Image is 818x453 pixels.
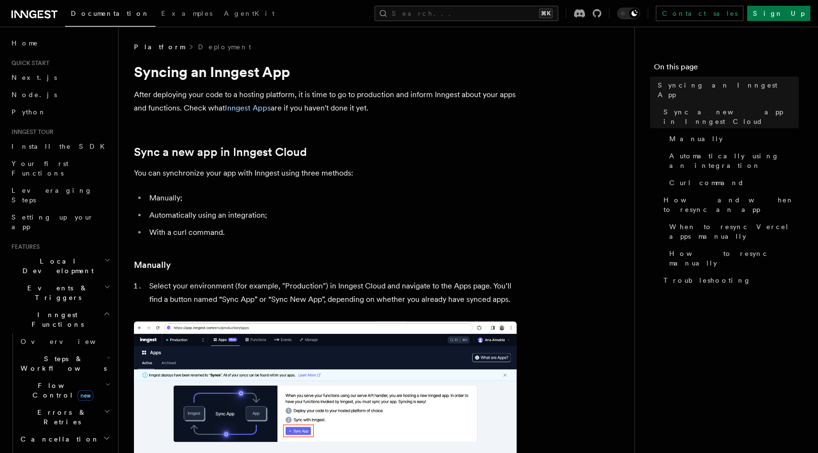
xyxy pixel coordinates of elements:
span: Overview [21,338,119,345]
span: Local Development [8,256,104,276]
span: Syncing an Inngest App [658,80,799,99]
a: Deployment [198,42,251,52]
a: Documentation [65,3,155,27]
span: Errors & Retries [17,408,104,427]
span: new [77,390,93,401]
span: Documentation [71,10,150,17]
span: Inngest Functions [8,310,103,329]
a: Your first Functions [8,155,112,182]
a: Manually [134,258,171,272]
span: Platform [134,42,185,52]
span: Manually [669,134,723,144]
a: Troubleshooting [660,272,799,289]
span: Steps & Workflows [17,354,107,373]
button: Cancellation [17,431,112,448]
span: Sync a new app in Inngest Cloud [663,107,799,126]
button: Local Development [8,253,112,279]
span: Troubleshooting [663,276,751,285]
span: Cancellation [17,434,99,444]
span: Leveraging Steps [11,187,92,204]
span: Setting up your app [11,213,94,231]
span: How and when to resync an app [663,195,799,214]
button: Steps & Workflows [17,350,112,377]
span: Events & Triggers [8,283,104,302]
a: Automatically using an integration [665,147,799,174]
h4: On this page [654,61,799,77]
a: Sign Up [747,6,810,21]
span: Quick start [8,59,49,67]
span: Node.js [11,91,57,99]
a: Examples [155,3,218,26]
a: Sync a new app in Inngest Cloud [134,145,307,159]
p: After deploying your code to a hosting platform, it is time to go to production and inform Innges... [134,88,517,115]
kbd: ⌘K [539,9,553,18]
a: Install the SDK [8,138,112,155]
a: When to resync Vercel apps manually [665,218,799,245]
span: Curl command [669,178,744,188]
span: Examples [161,10,212,17]
span: Next.js [11,74,57,81]
a: Setting up your app [8,209,112,235]
a: Home [8,34,112,52]
span: AgentKit [224,10,275,17]
li: Automatically using an integration; [146,209,517,222]
li: Manually; [146,191,517,205]
span: Features [8,243,40,251]
span: Home [11,38,38,48]
li: Select your environment (for example, "Production") in Inngest Cloud and navigate to the Apps pag... [146,279,517,306]
span: Python [11,108,46,116]
span: How to resync manually [669,249,799,268]
span: Automatically using an integration [669,151,799,170]
button: Flow Controlnew [17,377,112,404]
button: Inngest Functions [8,306,112,333]
span: Inngest tour [8,128,54,136]
a: Python [8,103,112,121]
a: Contact sales [656,6,743,21]
a: Overview [17,333,112,350]
a: Inngest Apps [225,103,271,112]
h1: Syncing an Inngest App [134,63,517,80]
button: Toggle dark mode [617,8,640,19]
a: How and when to resync an app [660,191,799,218]
span: When to resync Vercel apps manually [669,222,799,241]
a: Manually [665,130,799,147]
a: Syncing an Inngest App [654,77,799,103]
a: Sync a new app in Inngest Cloud [660,103,799,130]
span: Your first Functions [11,160,68,177]
a: Node.js [8,86,112,103]
a: Next.js [8,69,112,86]
button: Events & Triggers [8,279,112,306]
a: Curl command [665,174,799,191]
span: Flow Control [17,381,105,400]
span: Install the SDK [11,143,111,150]
a: AgentKit [218,3,280,26]
button: Search...⌘K [375,6,558,21]
a: Leveraging Steps [8,182,112,209]
li: With a curl command. [146,226,517,239]
a: How to resync manually [665,245,799,272]
p: You can synchronize your app with Inngest using three methods: [134,166,517,180]
button: Errors & Retries [17,404,112,431]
